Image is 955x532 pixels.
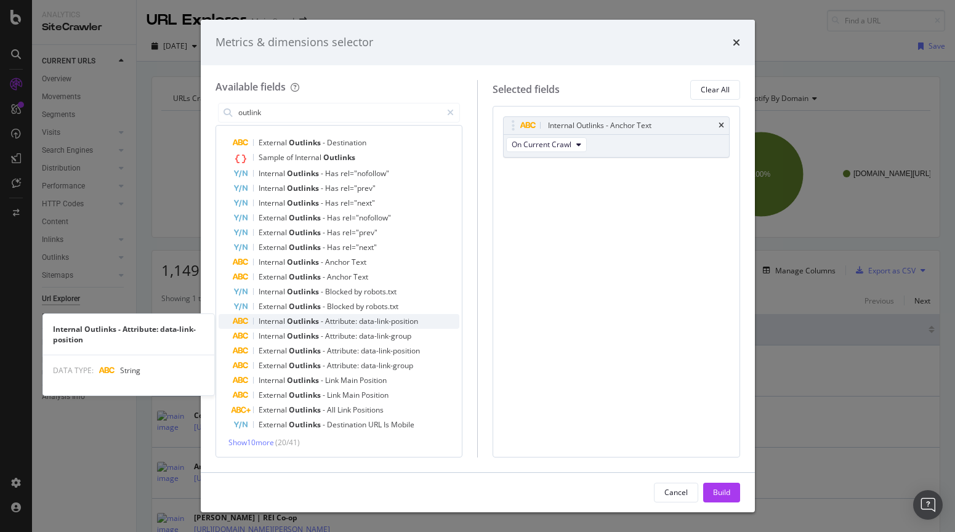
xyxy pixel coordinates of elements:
span: Link [325,375,340,385]
span: External [259,242,289,252]
div: Internal Outlinks - Attribute: data-link-position [43,324,214,345]
span: Main [342,390,361,400]
span: Internal [259,331,287,341]
span: Outlinks [287,198,321,208]
span: URL [368,419,384,430]
span: Outlinks [289,419,323,430]
span: by [356,301,366,312]
span: Attribute: [325,331,359,341]
span: External [259,405,289,415]
span: Blocked [327,301,356,312]
div: Metrics & dimensions selector [216,34,373,50]
span: data-link-group [361,360,413,371]
span: Has [327,242,342,252]
span: Outlinks [323,152,355,163]
span: Mobile [391,419,414,430]
span: Internal [259,316,287,326]
span: Position [361,390,389,400]
span: rel="nofollow" [342,212,391,223]
span: External [259,301,289,312]
div: Open Intercom Messenger [913,490,943,520]
span: Outlinks [289,405,323,415]
div: times [733,34,740,50]
span: Main [340,375,360,385]
span: robots.txt [366,301,398,312]
span: Blocked [325,286,354,297]
span: Has [325,168,340,179]
span: Link [327,390,342,400]
span: of [286,152,295,163]
span: Outlinks [289,345,323,356]
span: Outlinks [287,316,321,326]
span: Internal [259,198,287,208]
span: Outlinks [289,301,323,312]
input: Search by field name [237,103,442,122]
span: data-link-position [361,345,420,356]
span: Internal [259,168,287,179]
span: Internal [259,183,287,193]
span: Text [353,272,368,282]
span: rel="next" [340,198,375,208]
button: Clear All [690,80,740,100]
span: Anchor [327,272,353,282]
span: Show 10 more [228,437,274,448]
span: Outlinks [289,212,323,223]
span: Outlinks [289,137,323,148]
span: External [259,419,289,430]
span: Anchor [325,257,352,267]
span: Has [327,227,342,238]
div: Build [713,487,730,498]
span: Text [352,257,366,267]
span: rel="nofollow" [340,168,389,179]
button: Build [703,483,740,502]
span: - [321,331,325,341]
span: - [321,183,325,193]
span: - [323,137,327,148]
span: Outlinks [289,390,323,400]
span: - [321,375,325,385]
span: All [327,405,337,415]
span: External [259,137,289,148]
span: External [259,272,289,282]
div: Selected fields [493,83,560,97]
span: - [323,227,327,238]
span: rel="prev" [340,183,376,193]
span: - [323,360,327,371]
span: Outlinks [287,375,321,385]
span: data-link-group [359,331,411,341]
span: Outlinks [287,257,321,267]
span: Is [384,419,391,430]
span: Internal [259,257,287,267]
span: External [259,212,289,223]
span: - [321,168,325,179]
div: modal [201,20,755,512]
span: External [259,227,289,238]
span: Internal [259,375,287,385]
span: Outlinks [289,227,323,238]
span: - [323,405,327,415]
span: Position [360,375,387,385]
div: Internal Outlinks - Anchor TexttimesOn Current Crawl [503,116,730,158]
span: - [323,212,327,223]
span: Link [337,405,353,415]
span: - [321,286,325,297]
span: Outlinks [287,168,321,179]
div: times [719,122,724,129]
span: External [259,345,289,356]
span: Attribute: [327,345,361,356]
span: by [354,286,364,297]
span: Outlinks [287,286,321,297]
span: - [321,316,325,326]
span: Destination [327,137,366,148]
span: Outlinks [289,360,323,371]
span: Outlinks [287,183,321,193]
span: Has [325,198,340,208]
span: robots.txt [364,286,397,297]
span: Outlinks [289,242,323,252]
span: rel="next" [342,242,377,252]
span: Sample [259,152,286,163]
span: - [321,257,325,267]
div: Internal Outlinks - Anchor Text [548,119,651,132]
span: Internal [259,286,287,297]
span: data-link-position [359,316,418,326]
